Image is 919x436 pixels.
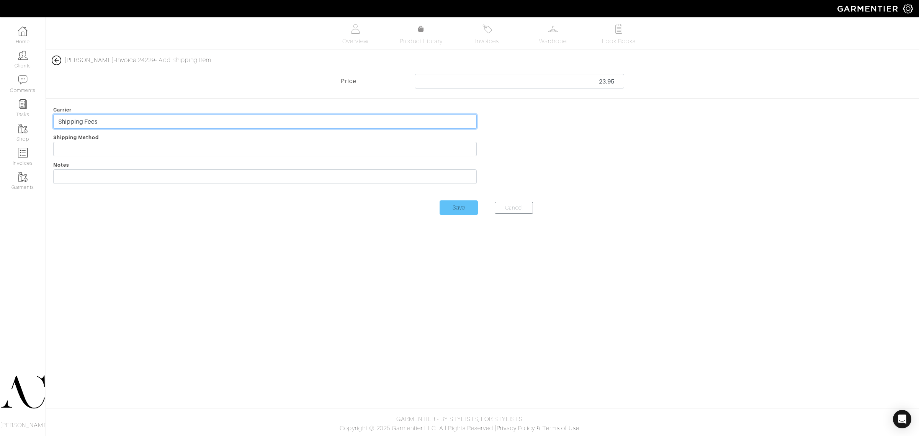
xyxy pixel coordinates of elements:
[548,24,558,34] img: wardrobe-487a4870c1b7c33e795ec22d11cfc2ed9d08956e64fb3008fe2437562e282088.svg
[394,25,448,46] a: Product Library
[614,24,624,34] img: todo-9ac3debb85659649dc8f770b8b6100bb5dab4b48dedcbae339e5042a72dfd3cc.svg
[482,24,492,34] img: orders-27d20c2124de7fd6de4e0e44c1d41de31381a507db9b33961299e4e07d508b8c.svg
[526,21,580,49] a: Wardrobe
[18,148,28,157] img: orders-icon-0abe47150d42831381b5fb84f609e132dff9fe21cb692f30cb5eec754e2cba89.png
[18,26,28,36] img: dashboard-icon-dbcd8f5a0b271acd01030246c82b418ddd0df26cd7fceb0bd07c9910d44c42f6.png
[351,24,360,34] img: basicinfo-40fd8af6dae0f16599ec9e87c0ef1c0a1fdea2edbe929e3d69a839185d80c458.svg
[340,425,495,432] span: Copyright © 2025 Garmentier LLC. All Rights Reserved.
[475,37,499,46] span: Invoices
[893,410,911,428] div: Open Intercom Messenger
[903,4,913,13] img: gear-icon-white-bd11855cb880d31180b6d7d6211b90ccbf57a29d726f0c71d8c61bd08dd39cc2.png
[440,200,478,215] input: Save
[18,172,28,182] img: garments-icon-b7da505a4dc4fd61783c78ac3ca0ef83fa9d6f193b1c9dc38574b1d14d53ca28.png
[497,425,579,432] a: Privacy Policy & Terms of Use
[602,37,636,46] span: Look Books
[18,51,28,60] img: clients-icon-6bae9207a08558b7cb47a8932f037763ab4055f8c8b6bfacd5dc20c3e0201464.png
[329,21,382,49] a: Overview
[53,107,72,113] span: Carrier
[53,134,99,140] span: Shipping Method
[18,124,28,133] img: garments-icon-b7da505a4dc4fd61783c78ac3ca0ef83fa9d6f193b1c9dc38574b1d14d53ca28.png
[592,21,646,49] a: Look Books
[64,57,114,64] a: [PERSON_NAME]
[116,57,155,64] a: Invoice 24229
[18,99,28,109] img: reminder-icon-8004d30b9f0a5d33ae49ab947aed9ed385cf756f9e5892f1edd6e32f2345188e.png
[834,2,903,15] img: garmentier-logo-header-white-b43fb05a5012e4ada735d5af1a66efaba907eab6374d6393d1fbf88cb4ef424d.png
[342,37,368,46] span: Overview
[400,37,443,46] span: Product Library
[52,56,61,65] img: back_button_icon-ce25524eef7749ea780ab53ea1fea592ca0fb03e1c82d1f52373f42a7c1db72b.png
[495,202,533,214] a: Cancel
[53,162,69,168] span: Notes
[539,37,567,46] span: Wardrobe
[341,77,356,85] strong: Price
[18,75,28,85] img: comment-icon-a0a6a9ef722e966f86d9cbdc48e553b5cf19dbc54f86b18d962a5391bc8f6eb6.png
[460,21,514,49] a: Invoices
